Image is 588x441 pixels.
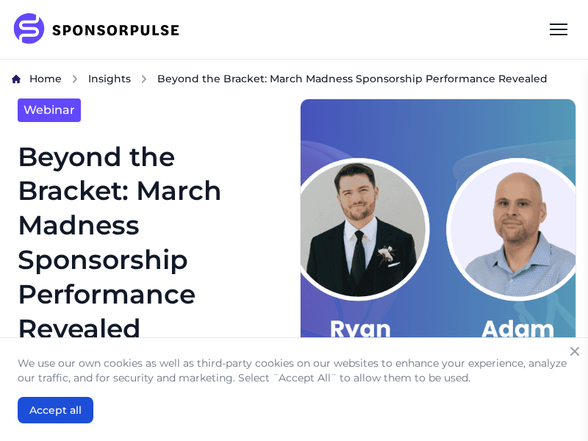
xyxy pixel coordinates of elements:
img: chevron right [140,74,148,84]
a: Home [29,71,62,87]
a: Webinar [18,98,81,122]
button: Close [564,341,585,362]
img: Home [12,74,21,84]
span: Beyond the Bracket: March Madness Sponsorship Performance Revealed [157,71,548,86]
div: Menu [541,12,576,47]
button: Accept all [18,397,93,423]
span: Home [29,72,62,85]
p: We use our own cookies as well as third-party cookies on our websites to enhance your experience,... [18,356,570,385]
img: SponsorPulse [12,13,190,46]
a: Insights [88,71,131,87]
img: chevron right [71,74,79,84]
span: Insights [88,72,131,85]
h1: Beyond the Bracket: March Madness Sponsorship Performance Revealed [18,140,282,346]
